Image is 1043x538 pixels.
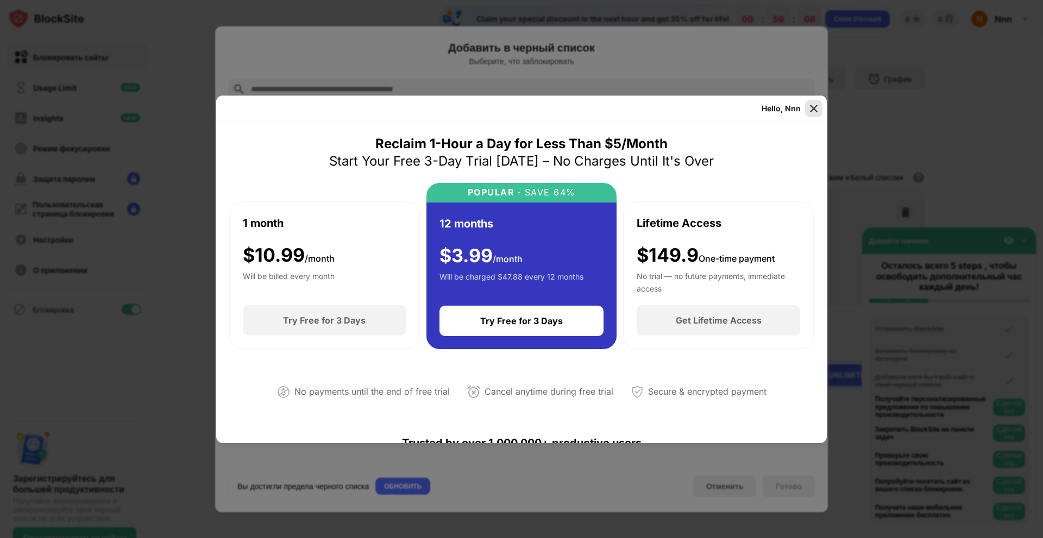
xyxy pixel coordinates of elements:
[521,187,576,198] div: SAVE 64%
[277,385,290,398] img: not-paying
[762,104,801,113] div: Hello, Nnn
[468,187,521,198] div: POPULAR ·
[699,253,775,264] span: One-time payment
[243,215,284,231] div: 1 month
[637,244,775,267] div: $149.9
[480,315,563,326] div: Try Free for 3 Days
[676,315,762,326] div: Get Lifetime Access
[439,216,493,232] div: 12 months
[243,244,335,267] div: $ 10.99
[305,253,335,264] span: /month
[243,270,335,292] div: Will be billed every month
[329,153,714,170] div: Start Your Free 3-Day Trial [DATE] – No Charges Until It's Over
[485,384,613,400] div: Cancel anytime during free trial
[439,245,523,267] div: $ 3.99
[631,385,644,398] img: secured-payment
[439,271,583,293] div: Will be charged $47.88 every 12 months
[467,385,480,398] img: cancel-anytime
[648,384,766,400] div: Secure & encrypted payment
[493,254,523,264] span: /month
[637,215,721,231] div: Lifetime Access
[283,315,366,326] div: Try Free for 3 Days
[375,135,668,153] div: Reclaim 1-Hour a Day for Less Than $5/Month
[637,270,800,292] div: No trial — no future payments, immediate access
[229,417,814,469] div: Trusted by over 1,000,000+ productive users
[294,384,450,400] div: No payments until the end of free trial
